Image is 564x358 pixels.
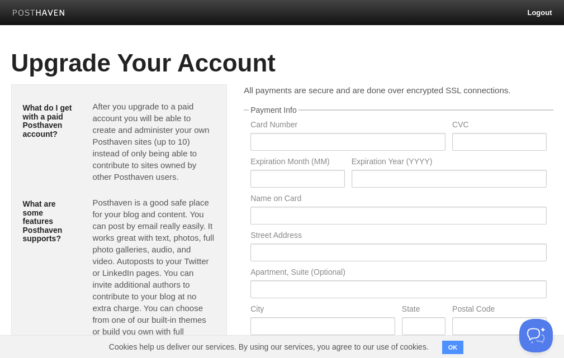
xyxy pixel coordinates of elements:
[352,157,547,168] label: Expiration Year (YYYY)
[250,305,395,316] label: City
[250,268,546,279] label: Apartment, Suite (Optional)
[250,194,546,205] label: Name on Card
[98,336,440,358] span: Cookies help us deliver our services. By using our services, you agree to our use of cookies.
[250,157,344,168] label: Expiration Month (MM)
[402,305,445,316] label: State
[23,200,76,243] h5: What are some features Posthaven supports?
[92,101,215,183] p: After you upgrade to a paid account you will be able to create and administer your own Posthaven ...
[92,197,215,349] p: Posthaven is a good safe place for your blog and content. You can post by email really easily. It...
[249,106,298,114] legend: Payment Info
[519,319,553,352] iframe: Help Scout Beacon - Open
[442,341,464,354] button: OK
[244,84,553,96] p: All payments are secure and are done over encrypted SSL connections.
[12,9,65,18] img: Posthaven-bar
[452,305,546,316] label: Postal Code
[250,231,546,242] label: Street Address
[11,50,553,77] h1: Upgrade Your Account
[23,104,76,139] h5: What do I get with a paid Posthaven account?
[250,121,445,131] label: Card Number
[452,121,546,131] label: CVC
